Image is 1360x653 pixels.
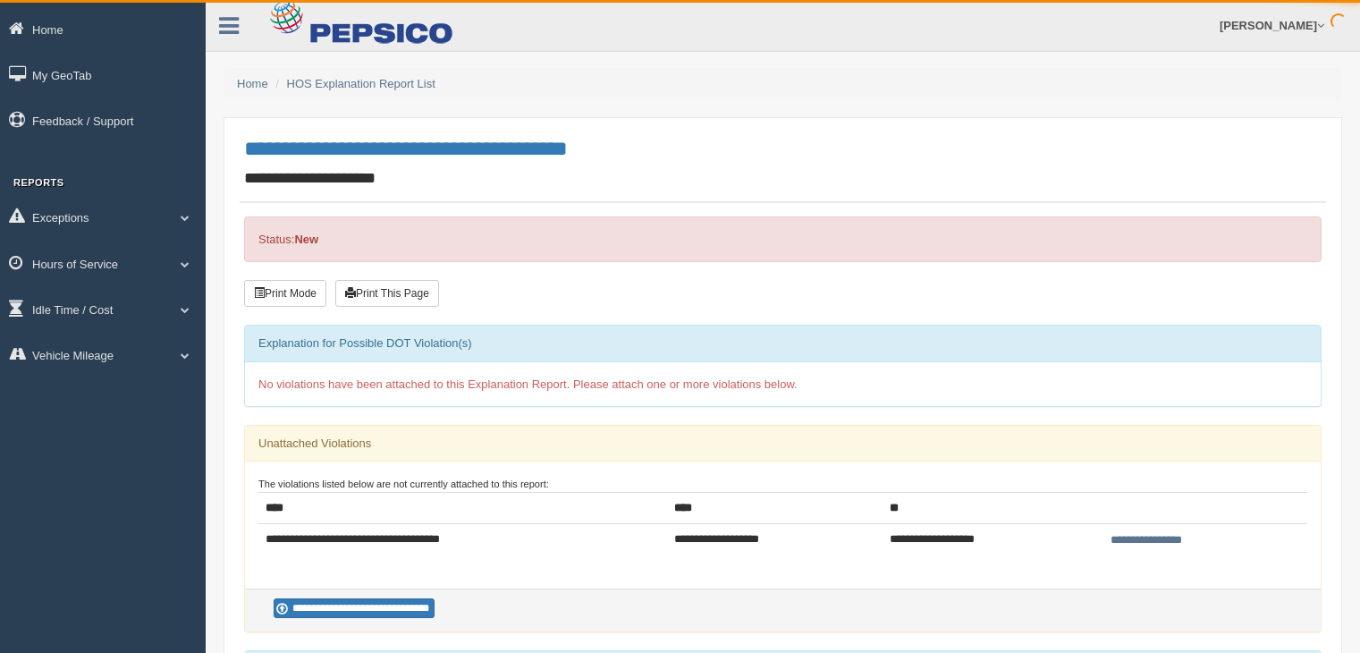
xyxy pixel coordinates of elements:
[244,216,1322,262] div: Status:
[245,326,1321,361] div: Explanation for Possible DOT Violation(s)
[287,77,435,90] a: HOS Explanation Report List
[245,426,1321,462] div: Unattached Violations
[258,479,549,489] small: The violations listed below are not currently attached to this report:
[244,280,326,307] button: Print Mode
[335,280,439,307] button: Print This Page
[237,77,268,90] a: Home
[258,377,798,391] span: No violations have been attached to this Explanation Report. Please attach one or more violations...
[294,233,318,246] strong: New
